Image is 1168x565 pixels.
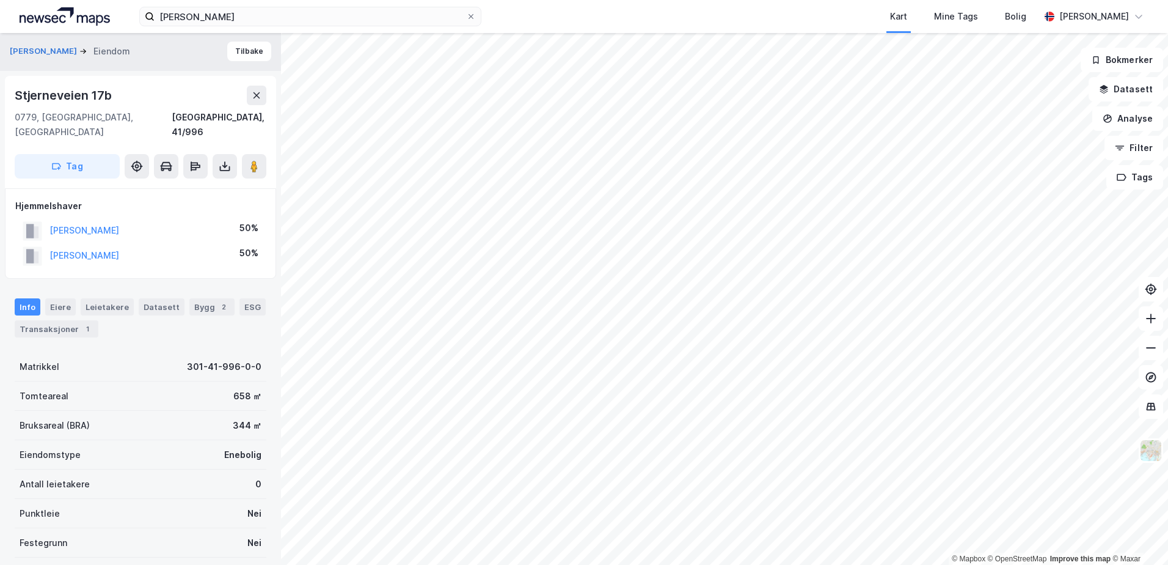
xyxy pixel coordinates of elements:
[45,298,76,316] div: Eiere
[20,7,110,26] img: logo.a4113a55bc3d86da70a041830d287a7e.svg
[15,320,98,338] div: Transaksjoner
[1092,106,1163,131] button: Analyse
[20,418,90,433] div: Bruksareal (BRA)
[239,221,258,235] div: 50%
[20,477,90,492] div: Antall leietakere
[1059,9,1129,24] div: [PERSON_NAME]
[890,9,907,24] div: Kart
[255,477,261,492] div: 0
[233,418,261,433] div: 344 ㎡
[81,298,134,316] div: Leietakere
[81,323,93,335] div: 1
[1139,439,1163,462] img: Z
[20,389,68,404] div: Tomteareal
[172,110,266,139] div: [GEOGRAPHIC_DATA], 41/996
[1089,77,1163,102] button: Datasett
[239,298,266,316] div: ESG
[934,9,978,24] div: Mine Tags
[1106,165,1163,190] button: Tags
[15,199,266,213] div: Hjemmelshaver
[20,506,60,521] div: Punktleie
[155,7,466,26] input: Søk på adresse, matrikkel, gårdeiere, leietakere eller personer
[15,110,172,139] div: 0779, [GEOGRAPHIC_DATA], [GEOGRAPHIC_DATA]
[15,298,40,316] div: Info
[1107,506,1168,565] div: Kontrollprogram for chat
[247,506,261,521] div: Nei
[1107,506,1168,565] iframe: Chat Widget
[187,360,261,374] div: 301-41-996-0-0
[15,154,120,179] button: Tag
[93,44,130,59] div: Eiendom
[10,45,79,57] button: [PERSON_NAME]
[139,298,184,316] div: Datasett
[20,360,59,374] div: Matrikkel
[217,301,230,313] div: 2
[189,298,235,316] div: Bygg
[1104,136,1163,160] button: Filter
[988,555,1047,563] a: OpenStreetMap
[20,536,67,550] div: Festegrunn
[15,86,114,105] div: Stjerneveien 17b
[247,536,261,550] div: Nei
[20,448,81,462] div: Eiendomstype
[1005,9,1026,24] div: Bolig
[233,389,261,404] div: 658 ㎡
[227,42,271,61] button: Tilbake
[952,555,985,563] a: Mapbox
[1050,555,1111,563] a: Improve this map
[224,448,261,462] div: Enebolig
[1081,48,1163,72] button: Bokmerker
[239,246,258,260] div: 50%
